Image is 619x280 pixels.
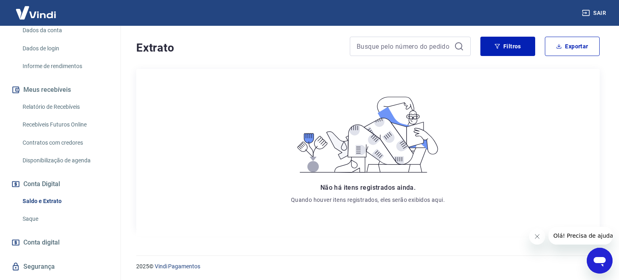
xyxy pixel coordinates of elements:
button: Meus recebíveis [10,81,111,99]
button: Sair [580,6,609,21]
iframe: Fechar mensagem [529,228,545,245]
a: Vindi Pagamentos [155,263,200,270]
a: Saldo e Extrato [19,193,111,209]
span: Não há itens registrados ainda. [320,184,415,191]
iframe: Mensagem da empresa [548,227,613,245]
p: Quando houver itens registrados, eles serão exibidos aqui. [291,196,445,204]
a: Contratos com credores [19,135,111,151]
a: Segurança [10,258,111,276]
a: Recebíveis Futuros Online [19,116,111,133]
a: Conta digital [10,234,111,251]
span: Conta digital [23,237,60,248]
button: Exportar [545,37,600,56]
p: 2025 © [136,262,600,271]
img: Vindi [10,0,62,25]
a: Disponibilização de agenda [19,152,111,169]
span: Olá! Precisa de ajuda? [5,6,68,12]
iframe: Botão para abrir a janela de mensagens [587,248,613,274]
a: Relatório de Recebíveis [19,99,111,115]
a: Informe de rendimentos [19,58,111,75]
a: Dados de login [19,40,111,57]
a: Saque [19,211,111,227]
button: Filtros [480,37,535,56]
input: Busque pelo número do pedido [357,40,451,52]
a: Dados da conta [19,22,111,39]
h4: Extrato [136,40,340,56]
button: Conta Digital [10,175,111,193]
